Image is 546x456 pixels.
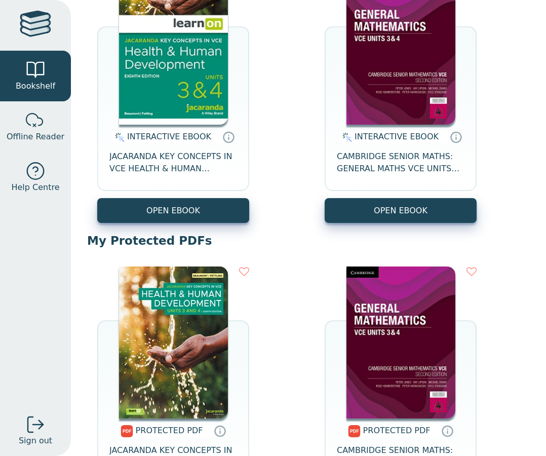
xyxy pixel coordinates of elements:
img: interactive.svg [112,131,125,143]
img: pdf.svg [121,425,133,437]
img: b51c9fc7-31fd-4d5b-8be6-3f7da7fcc9ed.jpg [346,267,455,419]
a: Interactive eBooks are accessed online via the publisher’s portal. They contain interactive resou... [450,131,462,143]
span: Help Centre [11,181,59,194]
span: PROTECTED PDF [136,426,203,435]
span: Offline Reader [7,131,64,143]
button: OPEN EBOOK [325,198,477,223]
span: PROTECTED PDF [363,426,431,435]
span: JACARANDA KEY CONCEPTS IN VCE HEALTH & HUMAN DEVELOPMENT UNITS 3&4 LEARNON EBOOK 8E [109,150,237,175]
img: pdf.svg [348,425,361,437]
img: interactive.svg [339,131,352,143]
span: INTERACTIVE EBOOK [127,132,211,141]
span: INTERACTIVE EBOOK [355,132,439,141]
img: c5684ea3-8719-40ee-8c06-bb103d5c1e9e.jpg [119,267,228,419]
span: Bookshelf [16,80,55,92]
span: CAMBRIDGE SENIOR MATHS: GENERAL MATHS VCE UNITS 3&4 EBOOK 2E [337,150,464,175]
a: Protected PDFs cannot be printed, copied or shared. They can be accessed online through Education... [441,425,453,437]
a: Protected PDFs cannot be printed, copied or shared. They can be accessed online through Education... [214,425,226,437]
a: Interactive eBooks are accessed online via the publisher’s portal. They contain interactive resou... [222,131,235,143]
p: My Protected PDFs [87,233,530,248]
span: Sign out [19,435,52,447]
button: OPEN EBOOK [97,198,249,223]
